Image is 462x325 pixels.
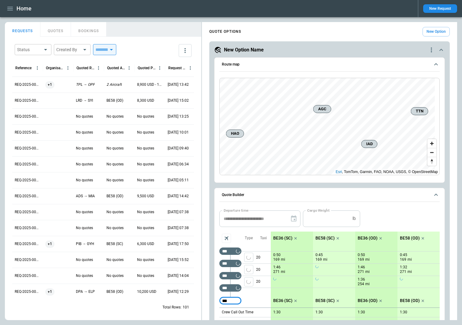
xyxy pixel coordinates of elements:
[400,310,407,315] p: 1:30
[281,269,285,274] p: mi
[219,248,241,255] div: Not found
[76,146,93,151] p: No quotes
[76,130,93,135] p: No quotes
[76,178,93,183] p: No quotes
[224,47,264,53] h5: New Option Name
[315,310,323,315] p: 1:30
[76,162,93,167] p: No quotes
[138,66,156,70] div: Quoted Price
[137,130,154,135] p: No quotes
[15,146,40,151] p: REQ-2025-000264
[273,320,281,324] p: 2:36
[168,210,189,215] p: 08/26/2025 07:38
[15,82,40,87] p: REQ-2025-000268
[273,257,280,262] p: 169
[137,114,154,119] p: No quotes
[358,269,364,274] p: 271
[76,82,95,87] p: TPL → OPF
[106,194,123,199] p: BE58 (OD)
[281,257,285,262] p: mi
[222,62,240,66] h6: Route map
[256,251,271,263] p: 20
[256,276,271,288] p: 20
[168,66,186,70] div: Request Created At (UTC-05:00)
[17,5,32,12] h1: Home
[76,194,95,199] p: ADS → MIA
[106,114,124,119] p: No quotes
[219,78,440,175] div: Route map
[315,320,323,324] p: 0:45
[168,273,189,278] p: 08/22/2025 14:04
[244,265,253,274] span: Type of sector
[106,289,123,294] p: BE58 (OD)
[245,236,253,241] p: Type
[45,77,54,93] span: +1
[222,193,244,197] h6: Quote Builder
[168,98,189,103] p: 09/03/2025 15:02
[222,234,231,243] span: Aircraft selection
[106,98,123,103] p: BE58 (OD)
[76,210,93,215] p: No quotes
[358,257,364,262] p: 169
[107,66,125,70] div: Quoted Aircraft
[5,22,40,37] button: REQUESTS
[273,265,281,270] p: 1:46
[106,130,124,135] p: No quotes
[323,257,327,262] p: mi
[358,282,364,287] p: 254
[400,236,420,241] p: BE58 (OD)
[316,106,328,112] span: AGC
[365,282,370,287] p: mi
[219,58,440,72] button: Route map
[244,253,253,262] span: Type of sector
[168,241,189,247] p: 08/22/2025 17:50
[137,98,154,103] p: 8,300 USD
[71,22,106,37] button: BOOKINGS
[106,241,123,247] p: BE58 (SC)
[315,298,335,303] p: BE58 (SC)
[427,157,436,166] button: Reset bearing to north
[137,210,154,215] p: No quotes
[214,46,445,54] button: New Option Namequote-option-actions
[400,253,407,257] p: 0:45
[15,178,40,183] p: REQ-2025-000262
[222,310,253,315] p: Crew Call Out Time
[162,305,181,310] p: Total Rows:
[364,141,374,147] span: IAD
[137,289,156,294] p: 10,200 USD
[137,257,154,263] p: No quotes
[15,289,40,294] p: REQ-2025-000255
[168,82,189,87] p: 09/04/2025 13:42
[106,178,124,183] p: No quotes
[168,194,189,199] p: 08/26/2025 14:42
[260,236,267,241] p: Taxi
[358,320,365,324] p: 4:12
[229,130,241,137] span: HAO
[56,47,81,53] div: Created By
[137,178,154,183] p: No quotes
[427,139,436,148] button: Zoom in
[137,82,163,87] p: 8,900 USD - 10,200 USD
[179,44,192,57] button: more
[168,225,189,231] p: 08/26/2025 07:38
[352,216,356,221] p: lb
[106,146,124,151] p: No quotes
[358,265,365,270] p: 1:46
[315,253,323,257] p: 0:45
[168,114,189,119] p: 09/03/2025 13:25
[423,4,457,13] button: New Request
[400,265,407,270] p: 1:32
[76,98,93,103] p: LRD → SYI
[244,253,253,262] button: left aligned
[244,277,253,286] span: Type of sector
[17,47,42,53] div: Status
[15,66,32,70] div: Reference
[427,148,436,157] button: Zoom out
[428,46,435,54] div: quote-option-actions
[244,265,253,274] button: left aligned
[168,289,189,294] p: 08/22/2025 12:29
[273,253,281,257] p: 0:50
[219,284,241,292] div: Too short
[365,269,370,274] p: mi
[106,225,124,231] p: No quotes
